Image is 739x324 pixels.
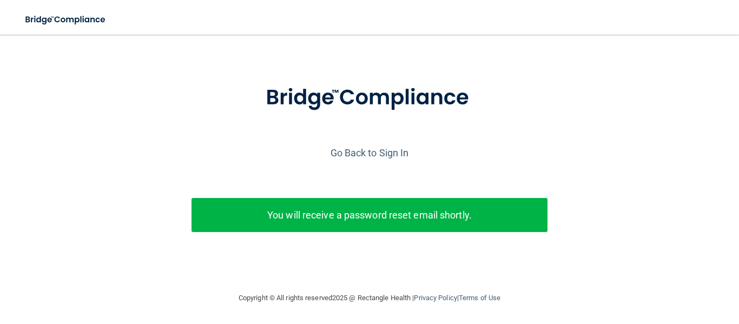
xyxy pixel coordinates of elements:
[331,147,409,158] a: Go Back to Sign In
[200,206,539,224] p: You will receive a password reset email shortly.
[243,70,496,126] img: bridge_compliance_login_screen.278c3ca4.svg
[16,9,116,31] img: bridge_compliance_login_screen.278c3ca4.svg
[459,294,500,302] a: Terms of Use
[414,294,457,302] a: Privacy Policy
[172,281,567,315] div: Copyright © All rights reserved 2025 @ Rectangle Health | |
